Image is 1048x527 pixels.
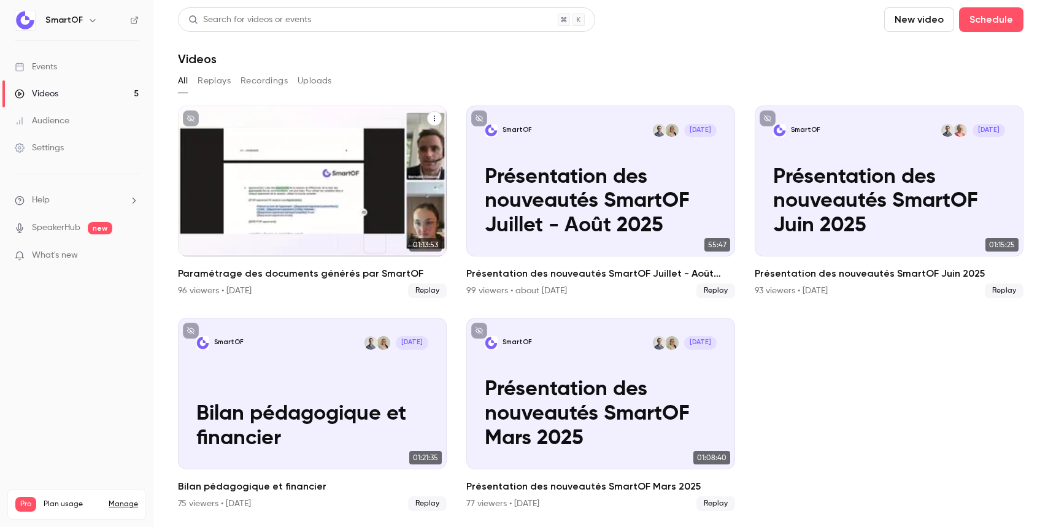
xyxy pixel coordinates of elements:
div: 93 viewers • [DATE] [755,285,828,297]
span: Plan usage [44,499,101,509]
button: Schedule [959,7,1023,32]
img: Barnabé Chauvin [364,336,378,350]
li: Présentation des nouveautés SmartOF Juin 2025 [755,106,1023,298]
button: unpublished [471,323,487,339]
img: Présentation des nouveautés SmartOF Juin 2025 [773,124,787,137]
p: SmartOF [503,126,532,135]
span: Replay [696,496,735,511]
p: SmartOF [503,338,532,347]
img: Présentation des nouveautés SmartOF Juillet - Août 2025 [485,124,498,137]
h2: Présentation des nouveautés SmartOF Juillet - Août 2025 [466,266,735,281]
img: Barnabé Chauvin [941,124,955,137]
h2: Présentation des nouveautés SmartOF Mars 2025 [466,479,735,494]
p: SmartOF [214,338,244,347]
span: 01:21:35 [409,451,442,464]
img: Barnabé Chauvin [653,124,666,137]
a: Bilan pédagogique et financierSmartOFAnaïs GrangerBarnabé Chauvin[DATE]Bilan pédagogique et finan... [178,318,447,510]
span: [DATE] [396,336,429,350]
div: 75 viewers • [DATE] [178,498,251,510]
section: Videos [178,7,1023,520]
span: 01:08:40 [693,451,730,464]
span: 01:15:25 [985,238,1019,252]
button: All [178,71,188,91]
a: Présentation des nouveautés SmartOF Juillet - Août 2025SmartOFAnaïs GrangerBarnabé Chauvin[DATE]P... [466,106,735,298]
h6: SmartOF [45,14,83,26]
button: Replays [198,71,231,91]
li: help-dropdown-opener [15,194,139,207]
span: [DATE] [684,336,717,350]
ul: Videos [178,106,1023,511]
li: Paramétrage des documents générés par SmartOF [178,106,447,298]
img: Présentation des nouveautés SmartOF Mars 2025 [485,336,498,350]
button: New video [884,7,954,32]
span: Replay [408,496,447,511]
img: Rozenn Guihur [954,124,967,137]
button: unpublished [183,323,199,339]
h2: Bilan pédagogique et financier [178,479,447,494]
span: What's new [32,249,78,262]
p: Présentation des nouveautés SmartOF Juin 2025 [773,166,1006,239]
span: [DATE] [973,124,1006,137]
div: Events [15,61,57,73]
div: Audience [15,115,69,127]
img: Anaïs Granger [665,124,679,137]
span: new [88,222,112,234]
span: [DATE] [684,124,717,137]
li: Bilan pédagogique et financier [178,318,447,510]
div: 96 viewers • [DATE] [178,285,252,297]
p: SmartOF [791,126,820,135]
span: 01:13:53 [409,238,442,252]
li: Présentation des nouveautés SmartOF Mars 2025 [466,318,735,510]
a: Manage [109,499,138,509]
div: Videos [15,88,58,100]
p: Bilan pédagogique et financier [196,402,429,451]
p: Présentation des nouveautés SmartOF Mars 2025 [485,378,717,451]
div: 99 viewers • about [DATE] [466,285,567,297]
span: Replay [408,283,447,298]
img: Barnabé Chauvin [653,336,666,350]
button: unpublished [471,110,487,126]
button: unpublished [183,110,199,126]
span: Replay [985,283,1023,298]
img: SmartOF [15,10,35,30]
a: Présentation des nouveautés SmartOF Mars 2025SmartOFAnaïs GrangerBarnabé Chauvin[DATE]Présentatio... [466,318,735,510]
img: Bilan pédagogique et financier [196,336,210,350]
a: Présentation des nouveautés SmartOF Juin 2025SmartOFRozenn GuihurBarnabé Chauvin[DATE]Présentatio... [755,106,1023,298]
span: Pro [15,497,36,512]
img: Anaïs Granger [377,336,390,350]
p: Présentation des nouveautés SmartOF Juillet - Août 2025 [485,166,717,239]
span: Help [32,194,50,207]
iframe: Noticeable Trigger [124,250,139,261]
h2: Paramétrage des documents générés par SmartOF [178,266,447,281]
button: unpublished [760,110,776,126]
button: Recordings [241,71,288,91]
h2: Présentation des nouveautés SmartOF Juin 2025 [755,266,1023,281]
h1: Videos [178,52,217,66]
a: SpeakerHub [32,221,80,234]
img: Anaïs Granger [665,336,679,350]
span: 55:47 [704,238,730,252]
div: Settings [15,142,64,154]
button: Uploads [298,71,332,91]
div: 77 viewers • [DATE] [466,498,539,510]
li: Présentation des nouveautés SmartOF Juillet - Août 2025 [466,106,735,298]
div: Search for videos or events [188,13,311,26]
a: 01:13:53Paramétrage des documents générés par SmartOF96 viewers • [DATE]Replay [178,106,447,298]
span: Replay [696,283,735,298]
